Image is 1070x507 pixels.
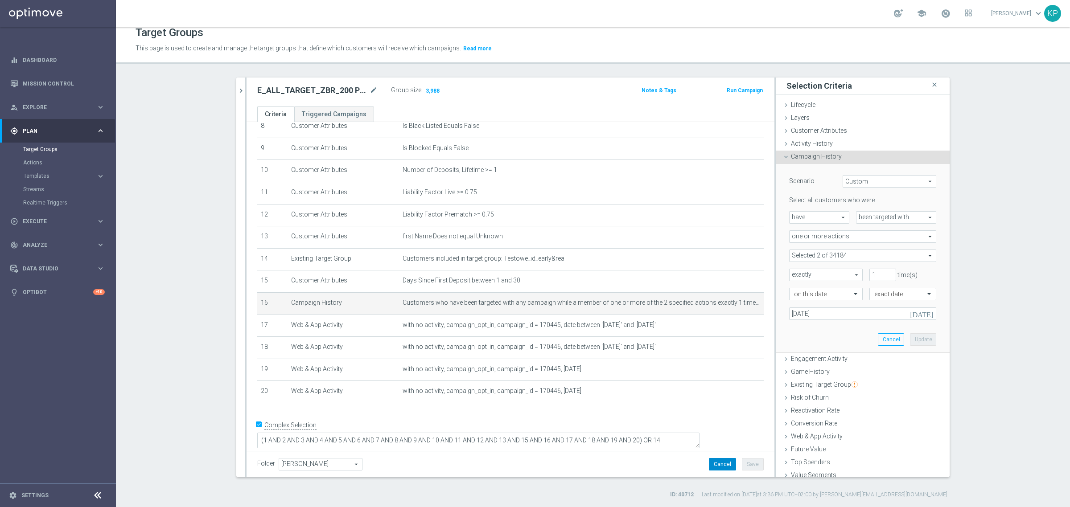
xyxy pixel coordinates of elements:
span: Liability Factor Prematch >= 0.75 [403,211,494,218]
label: Complex Selection [264,421,317,429]
i: keyboard_arrow_right [96,241,105,249]
td: 14 [257,248,288,270]
div: lightbulb Optibot +10 [10,289,105,296]
a: Mission Control [23,72,105,95]
span: This page is used to create and manage the target groups that define which customers will receive... [136,45,461,52]
td: 9 [257,138,288,160]
div: Dashboard [10,48,105,72]
span: with no activity, campaign_opt_in, campaign_id = 170445, [DATE] [403,365,581,373]
span: Liability Factor Live >= 0.75 [403,188,477,196]
i: play_circle_outline [10,217,18,225]
span: Customer Attributes [791,127,847,134]
a: Target Groups [23,146,93,153]
div: Explore [10,103,96,111]
div: Actions [23,156,115,169]
div: Data Studio keyboard_arrow_right [10,265,105,272]
td: 19 [257,359,288,381]
span: Top Spenders [791,458,830,466]
span: Plan [23,128,96,134]
td: 13 [257,226,288,249]
button: equalizer Dashboard [10,57,105,64]
a: Actions [23,159,93,166]
label: Group size [391,86,421,94]
td: 8 [257,116,288,138]
td: 18 [257,337,288,359]
span: Days Since First Deposit between 1 and 30 [403,277,520,284]
a: Streams [23,186,93,193]
span: Game History [791,368,830,375]
a: Realtime Triggers [23,199,93,206]
td: 16 [257,292,288,315]
td: Web & App Activity [288,315,399,337]
div: Streams [23,183,115,196]
span: with no activity, campaign_opt_in, campaign_id = 170446, [DATE] [403,387,581,395]
span: Templates [24,173,87,179]
div: Execute [10,217,96,225]
span: Future Value [791,446,826,453]
a: Triggered Campaigns [294,106,374,122]
span: school [917,8,926,18]
i: settings [9,491,17,499]
td: 15 [257,270,288,293]
button: Save [742,458,764,470]
button: track_changes Analyze keyboard_arrow_right [10,241,105,249]
button: Templates keyboard_arrow_right [23,172,105,180]
span: Explore [23,105,96,110]
h1: Target Groups [136,26,203,39]
span: Layers [791,114,810,121]
span: Activity History [791,140,833,147]
button: Update [910,333,936,346]
span: Reactivation Rate [791,407,840,414]
lable: Scenario [789,177,815,184]
i: [DATE] [910,307,936,317]
td: Customer Attributes [288,160,399,182]
div: person_search Explore keyboard_arrow_right [10,104,105,111]
span: Lifecycle [791,101,815,108]
div: gps_fixed Plan keyboard_arrow_right [10,127,105,135]
button: Cancel [709,458,736,470]
label: Folder [257,460,275,467]
a: [PERSON_NAME]keyboard_arrow_down [990,7,1044,20]
span: E_ALL_TARGET_ZBR_2DEPO 200 PLN PREV MONTH_220825 E_ALL_TARGET_ZBR_1DEPO 200 PLN PREV MONTH_220825 [790,250,936,262]
span: Analyze [23,242,96,248]
span: Value Segments [791,471,836,478]
span: keyboard_arrow_down [1033,8,1043,18]
i: close [930,79,939,91]
lable: Select all customers who were [789,196,875,204]
span: Conversion Rate [791,420,837,427]
td: 11 [257,182,288,204]
td: 17 [257,315,288,337]
div: Optibot [10,280,105,304]
div: Mission Control [10,72,105,95]
td: Customer Attributes [288,204,399,226]
span: Execute [23,219,96,224]
button: Mission Control [10,80,105,87]
td: Customer Attributes [288,182,399,204]
td: Campaign History [288,292,399,315]
span: Customers included in target group: Testowe_id_early&rea [403,255,564,262]
div: Templates [23,169,115,183]
i: keyboard_arrow_right [96,217,105,225]
button: Run Campaign [726,86,764,95]
i: track_changes [10,241,18,249]
div: Templates [24,173,96,179]
i: lightbulb [10,288,18,296]
button: chevron_right [236,78,245,104]
input: Select date [789,307,936,320]
span: Campaign History [791,153,842,160]
span: Customers who have been targeted with any campaign while a member of one or more of the 2 specifi... [403,299,760,307]
td: 10 [257,160,288,182]
i: keyboard_arrow_right [96,103,105,111]
i: keyboard_arrow_right [96,264,105,273]
div: Target Groups [23,143,115,156]
div: Plan [10,127,96,135]
div: Realtime Triggers [23,196,115,209]
span: Data Studio [23,266,96,271]
td: Customer Attributes [288,226,399,249]
td: Customer Attributes [288,270,399,293]
span: first Name Does not equal Unknown [403,233,503,240]
div: KP [1044,5,1061,22]
td: 20 [257,381,288,403]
